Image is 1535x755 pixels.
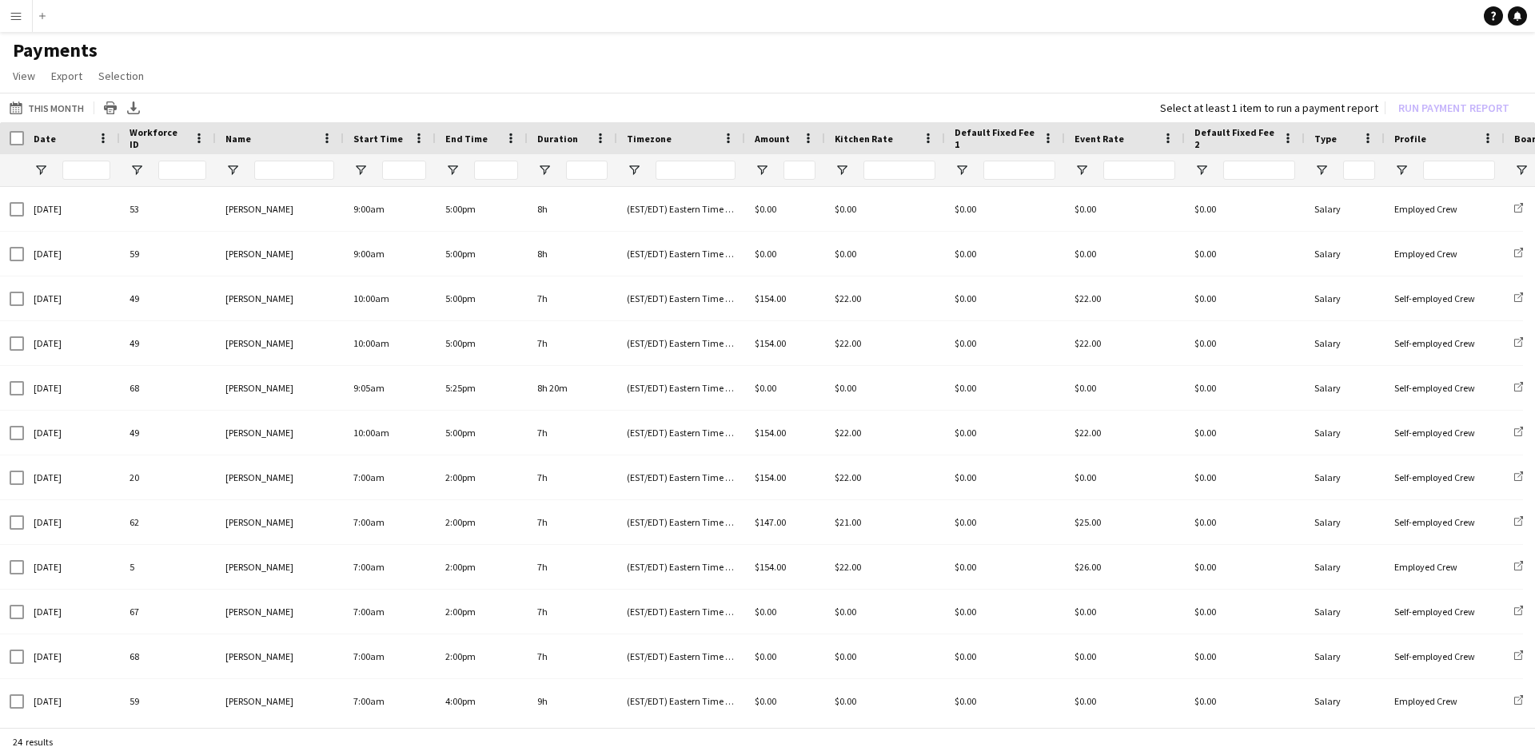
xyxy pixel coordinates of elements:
div: 10:00am [344,321,436,365]
div: 62 [120,500,216,544]
span: [PERSON_NAME] [225,561,293,573]
div: 10:00am [344,411,436,455]
div: [DATE] [24,500,120,544]
span: [PERSON_NAME] [225,337,293,349]
button: Open Filter Menu [1194,163,1209,177]
input: Amount Filter Input [783,161,815,180]
div: Employed Crew [1385,545,1505,589]
div: 10:00am [344,276,436,320]
div: Self-employed Crew [1385,411,1505,455]
div: $22.00 [825,411,945,455]
div: (EST/EDT) Eastern Time ([GEOGRAPHIC_DATA] & [GEOGRAPHIC_DATA]) [617,366,745,410]
div: $0.00 [1065,634,1185,678]
div: (EST/EDT) Eastern Time ([GEOGRAPHIC_DATA] & [GEOGRAPHIC_DATA]) [617,679,745,723]
div: 2:00pm [436,455,528,499]
button: Open Filter Menu [755,163,769,177]
button: Open Filter Menu [225,163,240,177]
span: [PERSON_NAME] [225,427,293,439]
div: 5:00pm [436,232,528,276]
div: $0.00 [945,232,1065,276]
div: 67 [120,590,216,634]
input: Default Fixed Fee 2 Filter Input [1223,161,1295,180]
span: $0.00 [755,248,776,260]
div: 2:00pm [436,590,528,634]
div: $22.00 [825,545,945,589]
span: Date [34,133,56,145]
div: $25.00 [1065,500,1185,544]
div: Select at least 1 item to run a payment report [1160,101,1378,115]
div: 20 [120,455,216,499]
div: $22.00 [1065,411,1185,455]
div: Salary [1305,679,1385,723]
div: $26.00 [1065,545,1185,589]
div: 7:00am [344,500,436,544]
div: 9:05am [344,366,436,410]
div: 68 [120,634,216,678]
div: $0.00 [945,634,1065,678]
div: Self-employed Crew [1385,500,1505,544]
span: [PERSON_NAME] [225,471,293,483]
app-action-btn: Export XLSX [124,98,143,117]
input: Type Filter Input [1343,161,1375,180]
div: Self-employed Crew [1385,366,1505,410]
div: $0.00 [825,187,945,231]
button: Open Filter Menu [835,163,849,177]
div: $22.00 [825,276,945,320]
div: 49 [120,411,216,455]
span: Workforce ID [130,126,187,150]
div: (EST/EDT) Eastern Time ([GEOGRAPHIC_DATA] & [GEOGRAPHIC_DATA]) [617,500,745,544]
div: Salary [1305,545,1385,589]
button: Open Filter Menu [537,163,552,177]
div: 2:00pm [436,634,528,678]
span: $0.00 [755,203,776,215]
div: $0.00 [1185,366,1305,410]
span: $147.00 [755,516,786,528]
div: 7:00am [344,634,436,678]
div: [DATE] [24,455,120,499]
div: $0.00 [945,411,1065,455]
div: Salary [1305,500,1385,544]
input: Profile Filter Input [1423,161,1495,180]
div: Salary [1305,634,1385,678]
div: [DATE] [24,232,120,276]
button: Open Filter Menu [353,163,368,177]
div: Salary [1305,276,1385,320]
div: Employed Crew [1385,679,1505,723]
div: $0.00 [945,500,1065,544]
button: Open Filter Menu [1394,163,1409,177]
div: (EST/EDT) Eastern Time ([GEOGRAPHIC_DATA] & [GEOGRAPHIC_DATA]) [617,634,745,678]
span: [PERSON_NAME] [225,292,293,304]
div: $0.00 [1065,590,1185,634]
span: Default Fixed Fee 1 [955,126,1036,150]
button: Open Filter Menu [1074,163,1089,177]
div: [DATE] [24,321,120,365]
div: 7h [528,455,617,499]
div: $0.00 [825,366,945,410]
div: $0.00 [945,545,1065,589]
div: 59 [120,232,216,276]
input: Date Filter Input [62,161,110,180]
span: Kitchen Rate [835,133,893,145]
div: 7h [528,634,617,678]
div: Employed Crew [1385,232,1505,276]
div: $22.00 [825,455,945,499]
div: [DATE] [24,411,120,455]
div: $0.00 [825,590,945,634]
div: 7:00am [344,455,436,499]
span: [PERSON_NAME] [225,650,293,662]
div: Salary [1305,232,1385,276]
span: Event Rate [1074,133,1124,145]
div: Salary [1305,411,1385,455]
div: Employed Crew [1385,187,1505,231]
span: Duration [537,133,578,145]
div: 2:00pm [436,500,528,544]
div: [DATE] [24,276,120,320]
span: $154.00 [755,337,786,349]
span: [PERSON_NAME] [225,248,293,260]
div: $0.00 [945,366,1065,410]
span: [PERSON_NAME] [225,695,293,707]
div: $0.00 [945,187,1065,231]
div: (EST/EDT) Eastern Time ([GEOGRAPHIC_DATA] & [GEOGRAPHIC_DATA]) [617,455,745,499]
div: $0.00 [1065,187,1185,231]
div: $0.00 [1185,232,1305,276]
